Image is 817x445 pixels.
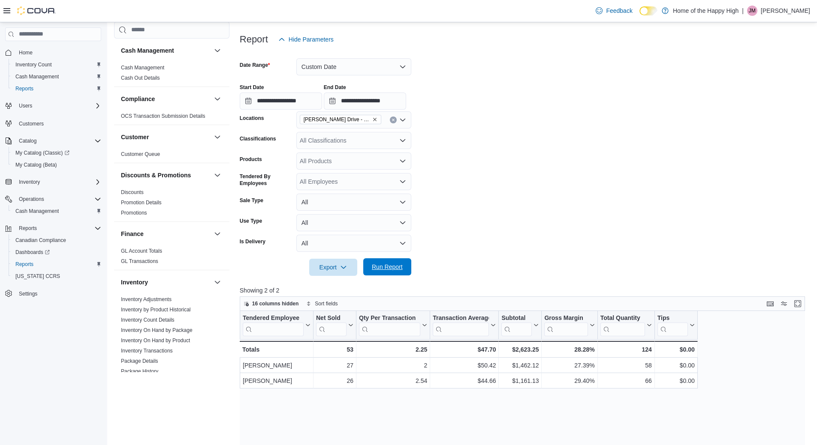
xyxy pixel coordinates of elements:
a: Dashboards [12,247,53,257]
a: My Catalog (Classic) [9,147,105,159]
button: All [296,194,411,211]
label: Sale Type [240,197,263,204]
div: Tips [657,314,688,323]
div: Total Quantity [600,314,645,323]
button: Remove Dundas - Osler Drive - Friendly Stranger from selection in this group [372,117,377,122]
div: Customer [114,149,229,163]
label: Products [240,156,262,163]
span: Inventory [19,179,40,185]
span: Cash Management [15,208,59,215]
a: Cash Out Details [121,75,160,81]
span: Canadian Compliance [12,235,101,245]
div: Total Quantity [600,314,645,336]
span: Washington CCRS [12,271,101,281]
span: Reports [15,261,33,268]
span: Inventory Count [15,61,52,68]
button: Tendered Employee [243,314,311,336]
div: Tendered Employee [243,314,304,336]
p: Showing 2 of 2 [240,286,811,295]
p: | [742,6,744,16]
button: Customer [121,133,211,141]
span: [PERSON_NAME] Drive - Friendly Stranger [304,115,371,124]
div: [PERSON_NAME] [243,376,311,386]
button: Reports [9,83,105,95]
button: Finance [121,230,211,238]
div: 2.54 [359,376,427,386]
button: Reports [2,222,105,234]
button: Reports [15,223,40,233]
span: Home [15,47,101,58]
span: Export [314,259,352,276]
div: Tendered Employee [243,314,304,323]
button: All [296,214,411,231]
button: Export [309,259,357,276]
button: Finance [212,229,223,239]
button: Total Quantity [600,314,651,336]
div: Subtotal [501,314,532,323]
span: Cash Management [12,72,101,82]
div: 2 [359,360,427,370]
div: 53 [316,344,353,355]
button: Open list of options [399,178,406,185]
input: Dark Mode [639,6,657,15]
span: Operations [19,196,44,203]
div: Compliance [114,111,229,125]
div: Transaction Average [433,314,489,323]
a: Dashboards [9,246,105,258]
a: Discounts [121,189,144,195]
button: Cash Management [9,71,105,83]
button: Settings [2,287,105,300]
button: Discounts & Promotions [121,171,211,179]
a: Promotions [121,210,147,216]
span: Catalog [19,137,36,144]
span: Reports [12,259,101,269]
div: $44.66 [433,376,496,386]
span: Inventory by Product Historical [121,306,191,313]
div: Net Sold [316,314,347,323]
h3: Cash Management [121,46,174,55]
button: Canadian Compliance [9,234,105,246]
span: My Catalog (Beta) [12,160,101,170]
span: Home [19,49,33,56]
div: Transaction Average [433,314,489,336]
h3: Inventory [121,278,148,287]
div: 66 [600,376,651,386]
img: Cova [17,6,56,15]
span: Customers [19,120,44,127]
button: Inventory [2,176,105,188]
button: Operations [2,193,105,205]
span: My Catalog (Classic) [12,148,101,158]
a: My Catalog (Classic) [12,148,73,158]
button: Subtotal [501,314,539,336]
span: Feedback [606,6,632,15]
div: Discounts & Promotions [114,187,229,221]
div: 29.40% [544,376,594,386]
span: Users [19,102,32,109]
a: Inventory Count [12,60,55,70]
div: 27 [316,360,353,370]
button: Inventory Count [9,59,105,71]
span: Operations [15,194,101,204]
span: Canadian Compliance [15,237,66,244]
span: Promotion Details [121,199,162,206]
button: Inventory [15,177,43,187]
a: Feedback [592,2,636,19]
span: OCS Transaction Submission Details [121,113,205,119]
div: Qty Per Transaction [359,314,420,336]
label: Tendered By Employees [240,173,293,187]
button: Customer [212,132,223,142]
button: Enter fullscreen [793,299,803,309]
button: Hide Parameters [275,31,337,48]
button: Compliance [212,94,223,104]
div: Gross Margin [544,314,588,336]
span: Customer Queue [121,151,160,158]
a: OCS Transaction Submission Details [121,113,205,119]
h3: Discounts & Promotions [121,171,191,179]
div: 124 [600,344,651,355]
button: Clear input [390,116,397,123]
h3: Finance [121,230,144,238]
button: Catalog [2,135,105,147]
button: Cash Management [212,45,223,56]
button: My Catalog (Beta) [9,159,105,171]
span: 16 columns hidden [252,300,299,307]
